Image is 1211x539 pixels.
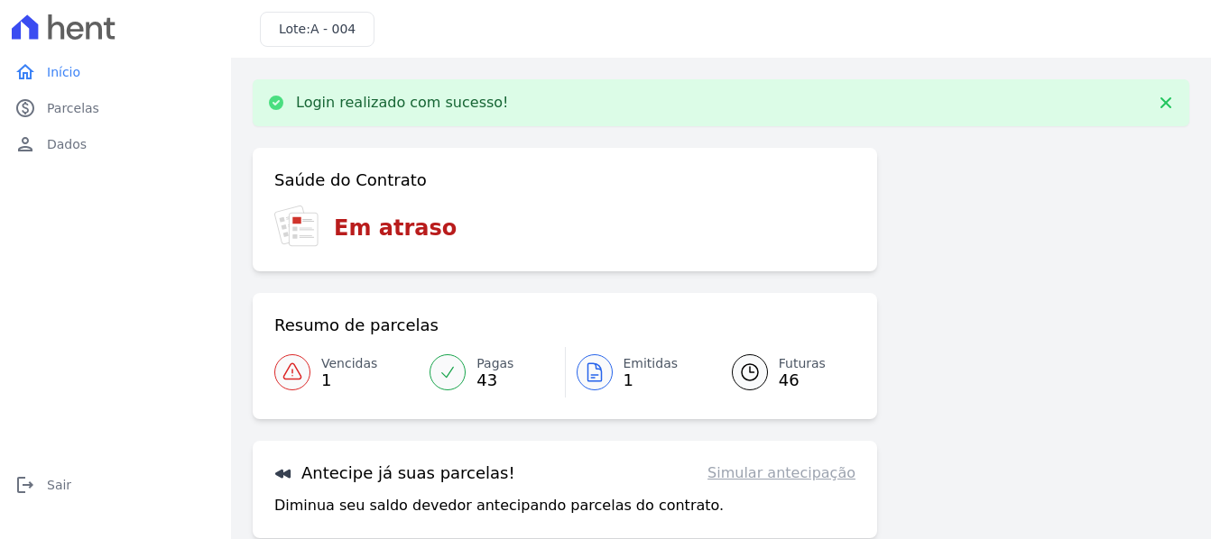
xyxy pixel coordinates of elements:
[47,99,99,117] span: Parcelas
[624,373,679,388] span: 1
[274,462,515,484] h3: Antecipe já suas parcelas!
[779,354,826,373] span: Futuras
[47,476,71,494] span: Sair
[707,462,855,484] a: Simular antecipação
[419,347,564,397] a: Pagas 43
[310,22,356,36] span: A - 004
[47,135,87,153] span: Dados
[47,63,80,81] span: Início
[14,61,36,83] i: home
[274,169,427,191] h3: Saúde do Contrato
[7,126,224,162] a: personDados
[476,354,513,373] span: Pagas
[321,373,377,388] span: 1
[296,94,509,112] p: Login realizado com sucesso!
[7,54,224,90] a: homeInício
[624,354,679,373] span: Emitidas
[7,90,224,126] a: paidParcelas
[274,315,439,336] h3: Resumo de parcelas
[14,133,36,155] i: person
[710,347,855,397] a: Futuras 46
[566,347,710,397] a: Emitidas 1
[334,212,457,244] h3: Em atraso
[274,347,419,397] a: Vencidas 1
[779,373,826,388] span: 46
[476,373,513,388] span: 43
[14,97,36,119] i: paid
[7,467,224,503] a: logoutSair
[279,20,356,39] h3: Lote:
[14,474,36,496] i: logout
[321,354,377,373] span: Vencidas
[274,495,724,516] p: Diminua seu saldo devedor antecipando parcelas do contrato.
